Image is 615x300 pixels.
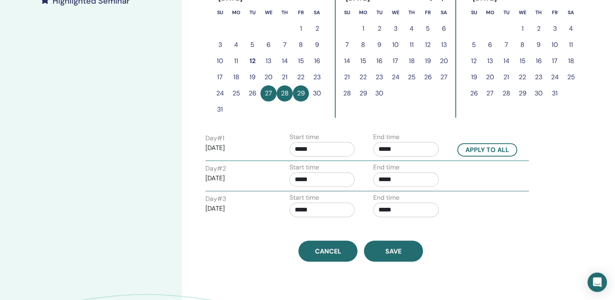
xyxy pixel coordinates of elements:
button: 16 [530,53,547,69]
button: 29 [355,85,371,101]
button: 15 [293,53,309,69]
button: 24 [387,69,404,85]
th: Saturday [436,4,452,21]
button: 27 [260,85,277,101]
button: 7 [339,37,355,53]
button: 6 [482,37,498,53]
button: 13 [482,53,498,69]
button: 3 [547,21,563,37]
button: 12 [466,53,482,69]
button: 11 [228,53,244,69]
button: 31 [547,85,563,101]
button: 29 [514,85,530,101]
button: 18 [228,69,244,85]
button: 22 [293,69,309,85]
button: 16 [371,53,387,69]
th: Monday [482,4,498,21]
button: 5 [466,37,482,53]
th: Friday [420,4,436,21]
button: 14 [339,53,355,69]
button: 22 [514,69,530,85]
th: Saturday [309,4,325,21]
th: Thursday [530,4,547,21]
th: Friday [547,4,563,21]
button: 9 [530,37,547,53]
th: Wednesday [387,4,404,21]
th: Sunday [212,4,228,21]
button: 18 [563,53,579,69]
button: 9 [309,37,325,53]
th: Tuesday [244,4,260,21]
button: 21 [277,69,293,85]
label: Start time [290,193,319,203]
button: 24 [212,85,228,101]
button: 22 [355,69,371,85]
button: 19 [466,69,482,85]
button: 28 [339,85,355,101]
button: 21 [339,69,355,85]
label: Day # 2 [205,164,226,173]
button: 10 [387,37,404,53]
button: 30 [530,85,547,101]
button: 13 [260,53,277,69]
button: 28 [277,85,293,101]
button: 4 [228,37,244,53]
button: 17 [387,53,404,69]
button: 17 [212,69,228,85]
th: Tuesday [371,4,387,21]
label: End time [373,193,399,203]
th: Tuesday [498,4,514,21]
button: Apply to all [457,143,517,156]
button: 6 [260,37,277,53]
button: 30 [309,85,325,101]
button: 2 [530,21,547,37]
button: 12 [244,53,260,69]
th: Monday [228,4,244,21]
label: Day # 3 [205,194,226,204]
button: 3 [212,37,228,53]
th: Sunday [339,4,355,21]
button: 15 [355,53,371,69]
button: 19 [244,69,260,85]
p: [DATE] [205,143,271,153]
button: 7 [277,37,293,53]
th: Wednesday [260,4,277,21]
button: 26 [420,69,436,85]
button: 9 [371,37,387,53]
a: Cancel [298,241,357,262]
p: [DATE] [205,173,271,183]
button: 4 [404,21,420,37]
button: 11 [404,37,420,53]
button: 30 [371,85,387,101]
button: 14 [277,53,293,69]
button: 8 [293,37,309,53]
button: 5 [244,37,260,53]
button: 3 [387,21,404,37]
button: 18 [404,53,420,69]
button: 4 [563,21,579,37]
div: Open Intercom Messenger [588,273,607,292]
button: 11 [563,37,579,53]
button: 14 [498,53,514,69]
th: Saturday [563,4,579,21]
button: 25 [404,69,420,85]
button: 12 [420,37,436,53]
button: 31 [212,101,228,118]
button: 7 [498,37,514,53]
th: Monday [355,4,371,21]
button: 20 [436,53,452,69]
button: 20 [482,69,498,85]
button: 23 [309,69,325,85]
p: [DATE] [205,204,271,213]
button: 20 [260,69,277,85]
label: Start time [290,163,319,172]
button: 15 [514,53,530,69]
button: 26 [466,85,482,101]
label: Day # 1 [205,133,224,143]
button: 27 [436,69,452,85]
button: 25 [563,69,579,85]
button: 16 [309,53,325,69]
button: 28 [498,85,514,101]
button: 1 [514,21,530,37]
th: Thursday [277,4,293,21]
